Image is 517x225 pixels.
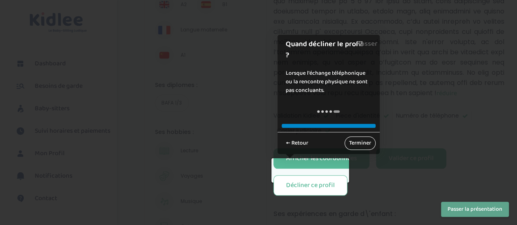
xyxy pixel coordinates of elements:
a: ← Retour [282,136,313,150]
button: Passer la présentation [441,202,509,217]
button: Décliner ce profil [273,175,347,196]
a: Passer [357,35,378,53]
div: Décliner ce profil [286,181,335,190]
h1: Quand décliner le profil ? [286,39,363,61]
a: Terminer [345,136,376,150]
div: Lorsque l'échange téléphonique ou la rencontre physique ne sont pas concluants. [278,61,380,103]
